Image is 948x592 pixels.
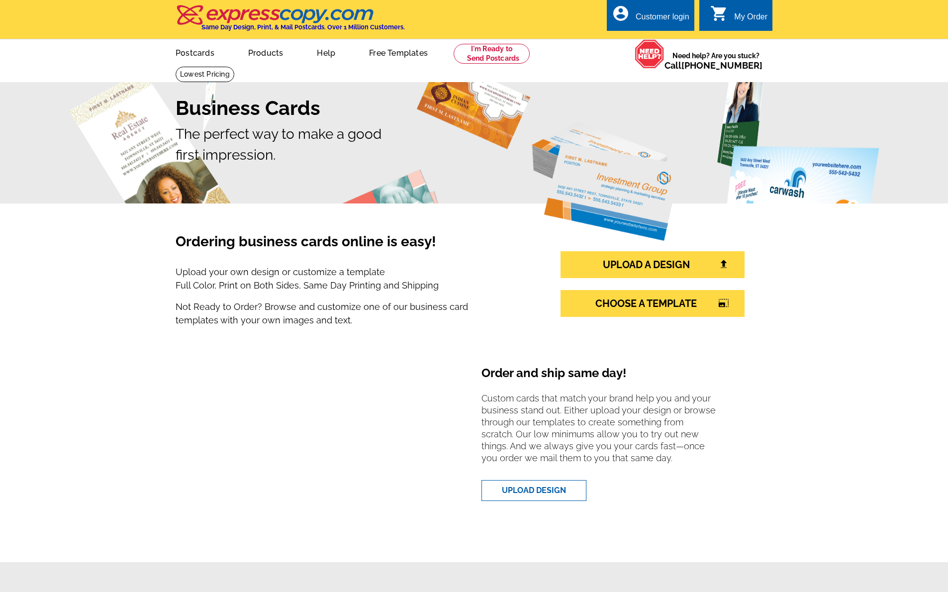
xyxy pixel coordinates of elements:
[176,96,772,120] h1: Business Cards
[176,300,518,327] p: Not Ready to Order? Browse and customize one of our business card templates with your own images ...
[734,12,767,26] div: My Order
[664,51,767,71] span: Need help? Are you stuck?
[481,393,728,472] p: Custom cards that match your brand help you and your business stand out. Either upload your desig...
[176,124,772,166] p: The perfect way to make a good first impression.
[353,40,444,64] a: Free Templates
[201,23,405,31] h4: Same Day Design, Print, & Mail Postcards. Over 1 Million Customers.
[718,298,729,307] i: photo_size_select_large
[561,290,745,317] a: CHOOSE A TEMPLATEphoto_size_select_large
[481,480,586,501] a: UPLOAD DESIGN
[301,40,351,64] a: Help
[635,39,664,69] img: help
[232,40,299,64] a: Products
[176,12,405,31] a: Same Day Design, Print, & Mail Postcards. Over 1 Million Customers.
[681,60,762,71] a: [PHONE_NUMBER]
[532,121,681,241] img: investment-group.png
[561,251,745,278] a: UPLOAD A DESIGN
[710,4,728,22] i: shopping_cart
[160,40,230,64] a: Postcards
[664,60,762,71] span: Call
[636,12,689,26] div: Customer login
[612,11,689,23] a: account_circle Customer login
[176,233,518,261] h3: Ordering business cards online is easy!
[612,4,630,22] i: account_circle
[176,265,518,292] p: Upload your own design or customize a template Full Color, Print on Both Sides, Same Day Printing...
[481,366,728,389] h4: Order and ship same day!
[710,11,767,23] a: shopping_cart My Order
